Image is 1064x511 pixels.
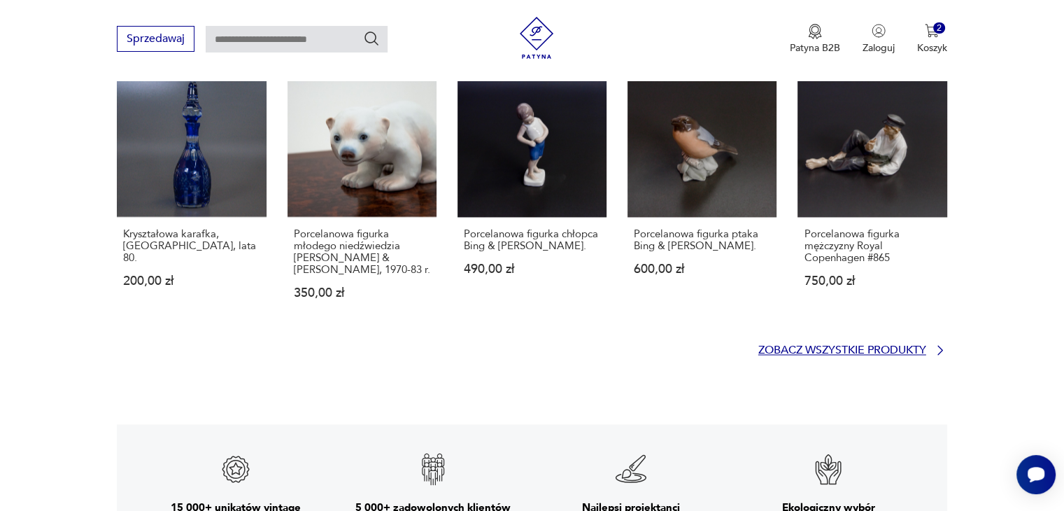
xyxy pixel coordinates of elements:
[917,41,947,55] p: Koszyk
[634,228,770,252] p: Porcelanowa figurka ptaka Bing & [PERSON_NAME].
[219,452,253,486] img: Znak gwarancji jakości
[790,41,840,55] p: Patyna B2B
[804,228,940,264] p: Porcelanowa figurka mężczyzny Royal Copenhagen #865
[917,24,947,55] button: 2Koszyk
[758,346,926,355] p: Zobacz wszystkie produkty
[872,24,886,38] img: Ikonka użytkownika
[863,41,895,55] p: Zaloguj
[797,68,946,326] a: Porcelanowa figurka mężczyzny Royal Copenhagen #865Porcelanowa figurka mężczyzny Royal Copenhagen...
[627,68,776,326] a: Porcelanowa figurka ptaka Bing & Grondahl.Porcelanowa figurka ptaka Bing & [PERSON_NAME].600,00 zł
[464,263,600,275] p: 490,00 zł
[863,24,895,55] button: Zaloguj
[123,228,260,264] p: Kryształowa karafka, [GEOGRAPHIC_DATA], lata 80.
[933,22,945,34] div: 2
[288,68,437,326] a: Porcelanowa figurka młodego niedźwiedzia Bing & Grondahl, 1970-83 r.Porcelanowa figurka młodego n...
[117,68,266,326] a: Kryształowa karafka, Polska, lata 80.Kryształowa karafka, [GEOGRAPHIC_DATA], lata 80.200,00 zł
[457,68,607,326] a: Porcelanowa figurka chłopca Bing & Grondahl.Porcelanowa figurka chłopca Bing & [PERSON_NAME].490,...
[294,228,430,276] p: Porcelanowa figurka młodego niedźwiedzia [PERSON_NAME] & [PERSON_NAME], 1970-83 r.
[790,24,840,55] button: Patyna B2B
[363,30,380,47] button: Szukaj
[294,287,430,299] p: 350,00 zł
[117,26,194,52] button: Sprzedawaj
[811,452,845,486] img: Znak gwarancji jakości
[123,275,260,287] p: 200,00 zł
[804,275,940,287] p: 750,00 zł
[758,343,947,357] a: Zobacz wszystkie produkty
[416,452,450,486] img: Znak gwarancji jakości
[634,263,770,275] p: 600,00 zł
[516,17,558,59] img: Patyna - sklep z meblami i dekoracjami vintage
[614,452,648,486] img: Znak gwarancji jakości
[464,228,600,252] p: Porcelanowa figurka chłopca Bing & [PERSON_NAME].
[925,24,939,38] img: Ikona koszyka
[117,35,194,45] a: Sprzedawaj
[1016,455,1056,494] iframe: Smartsupp widget button
[808,24,822,39] img: Ikona medalu
[790,24,840,55] a: Ikona medaluPatyna B2B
